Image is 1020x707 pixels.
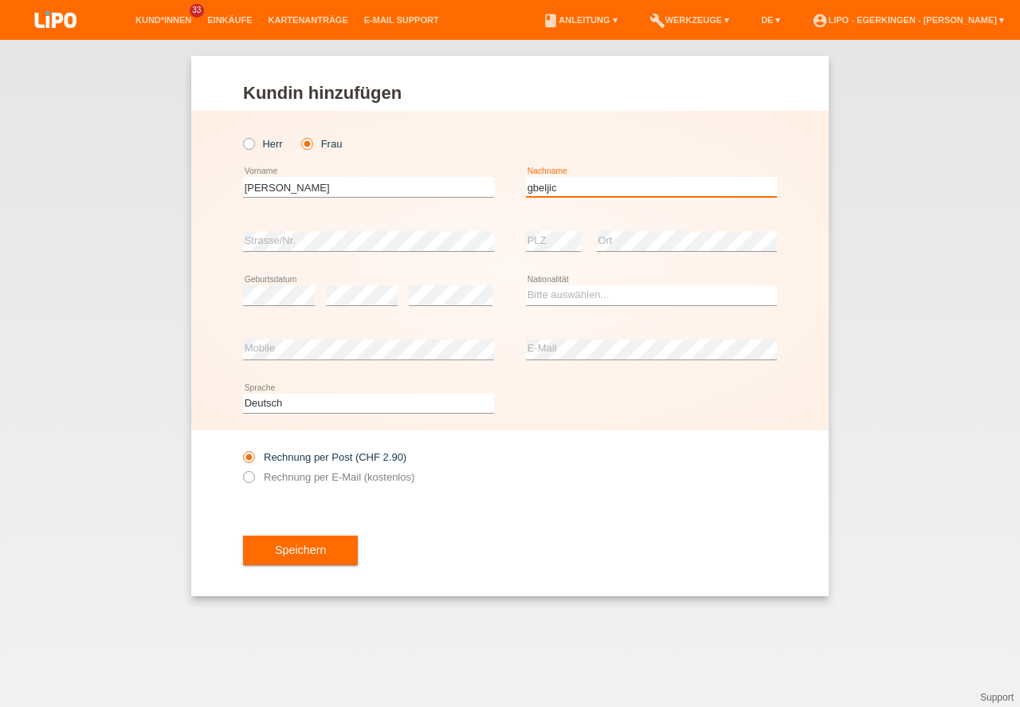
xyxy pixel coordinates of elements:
[753,15,788,25] a: DE ▾
[535,15,625,25] a: bookAnleitung ▾
[980,692,1014,703] a: Support
[543,13,559,29] i: book
[243,138,253,148] input: Herr
[243,471,414,483] label: Rechnung per E-Mail (kostenlos)
[243,83,777,103] h1: Kundin hinzufügen
[275,544,326,556] span: Speichern
[812,13,828,29] i: account_circle
[190,4,204,18] span: 33
[243,536,358,566] button: Speichern
[301,138,342,150] label: Frau
[243,138,283,150] label: Herr
[641,15,738,25] a: buildWerkzeuge ▾
[16,33,96,45] a: LIPO pay
[127,15,199,25] a: Kund*innen
[243,471,253,491] input: Rechnung per E-Mail (kostenlos)
[199,15,260,25] a: Einkäufe
[261,15,356,25] a: Kartenanträge
[356,15,447,25] a: E-Mail Support
[804,15,1012,25] a: account_circleLIPO - Egerkingen - [PERSON_NAME] ▾
[243,451,253,471] input: Rechnung per Post (CHF 2.90)
[301,138,312,148] input: Frau
[243,451,406,463] label: Rechnung per Post (CHF 2.90)
[649,13,665,29] i: build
